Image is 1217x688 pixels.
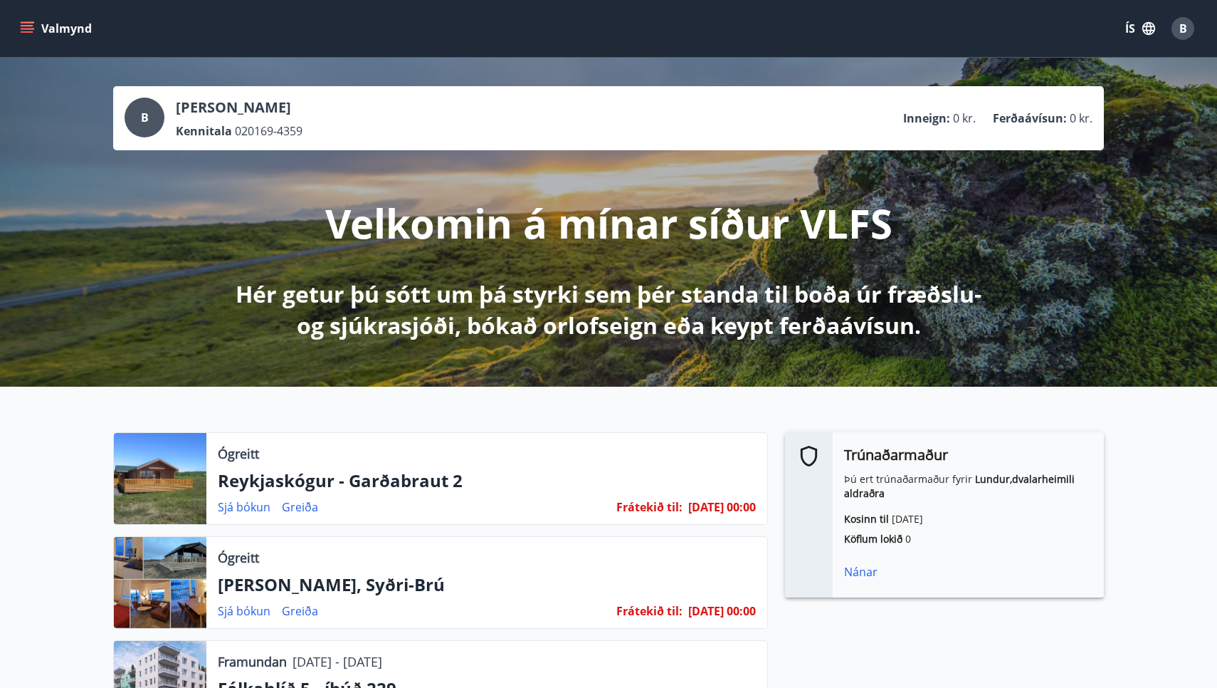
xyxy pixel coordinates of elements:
[993,110,1067,126] p: Ferðaávísun :
[844,512,1092,526] p: Kosinn til
[282,499,318,515] a: Greiða
[903,110,950,126] p: Inneign :
[1117,16,1163,41] button: ÍS
[905,532,911,546] span: 0
[218,573,756,597] p: [PERSON_NAME], Syðri-Brú
[218,499,270,515] a: Sjá bókun
[17,16,98,41] button: menu
[844,532,1092,546] p: Köflum lokið
[688,499,756,515] span: [DATE] 00:00
[282,603,318,619] a: Greiða
[218,444,259,463] p: Ógreitt
[218,652,287,671] p: Framundan
[892,512,923,526] span: [DATE]
[176,98,302,118] p: [PERSON_NAME]
[844,472,1092,501] p: Þú ert trúnaðarmaður fyrir
[293,652,382,671] p: [DATE] - [DATE]
[218,603,270,619] a: Sjá bókun
[1166,11,1200,46] button: B
[953,110,976,126] span: 0 kr.
[1070,110,1092,126] span: 0 kr.
[844,444,1092,467] h6: Trúnaðarmaður
[325,196,892,250] p: Velkomin á mínar síður VLFS
[844,563,1092,580] div: Nánar
[688,603,756,619] span: [DATE] 00:00
[218,469,756,493] p: Reykjaskógur - Garðabraut 2
[616,603,683,619] span: Frátekið til :
[844,472,1075,500] strong: Lundur,dvalarheimili aldraðra
[1179,21,1187,36] span: B
[235,123,302,139] span: 020169-4359
[141,110,149,125] span: B
[218,548,259,567] p: Ógreitt
[176,123,232,139] p: Kennitala
[616,499,683,515] span: Frátekið til :
[233,278,984,341] p: Hér getur þú sótt um þá styrki sem þér standa til boða úr fræðslu- og sjúkrasjóði, bókað orlofsei...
